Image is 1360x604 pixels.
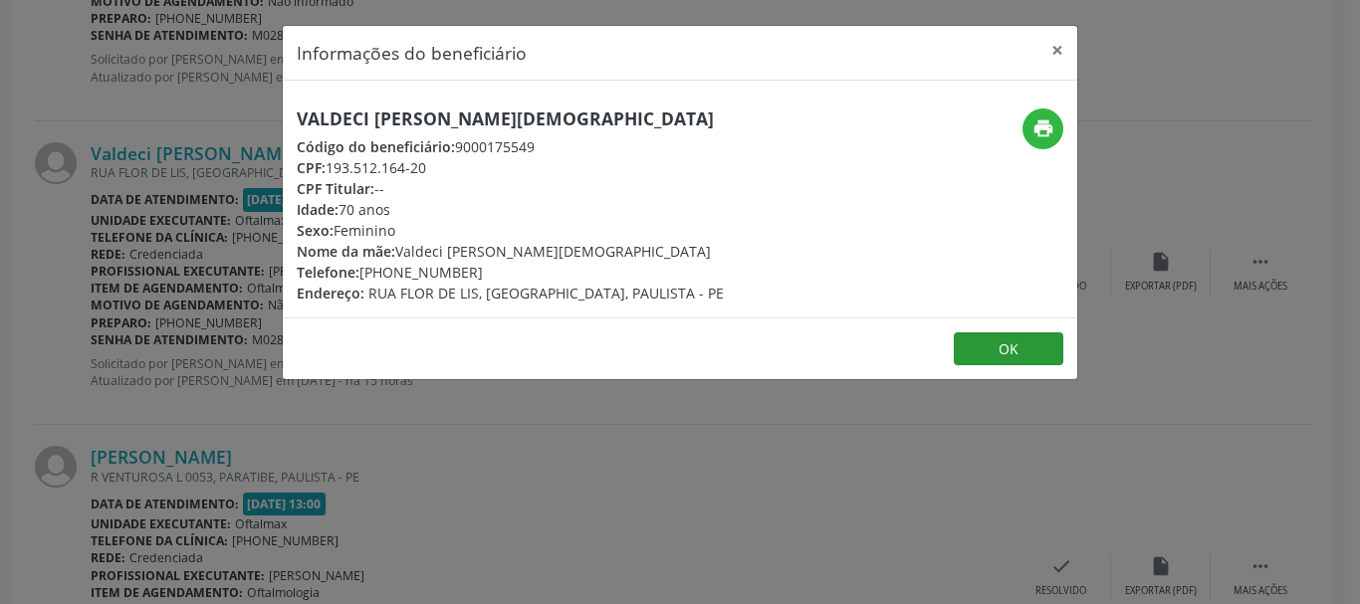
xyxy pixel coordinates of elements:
span: Telefone: [297,263,359,282]
span: Nome da mãe: [297,242,395,261]
span: Sexo: [297,221,334,240]
div: Valdeci [PERSON_NAME][DEMOGRAPHIC_DATA] [297,241,724,262]
div: Feminino [297,220,724,241]
div: 193.512.164-20 [297,157,724,178]
span: Endereço: [297,284,364,302]
span: CPF: [297,158,326,177]
h5: Valdeci [PERSON_NAME][DEMOGRAPHIC_DATA] [297,108,724,129]
div: 70 anos [297,199,724,220]
h5: Informações do beneficiário [297,40,527,66]
button: Close [1037,26,1077,75]
span: Código do beneficiário: [297,137,455,156]
div: 9000175549 [297,136,724,157]
div: -- [297,178,724,199]
span: RUA FLOR DE LIS, [GEOGRAPHIC_DATA], PAULISTA - PE [368,284,724,302]
button: print [1022,108,1063,149]
button: OK [954,332,1063,366]
span: CPF Titular: [297,179,374,198]
div: [PHONE_NUMBER] [297,262,724,283]
i: print [1032,117,1054,139]
span: Idade: [297,200,339,219]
